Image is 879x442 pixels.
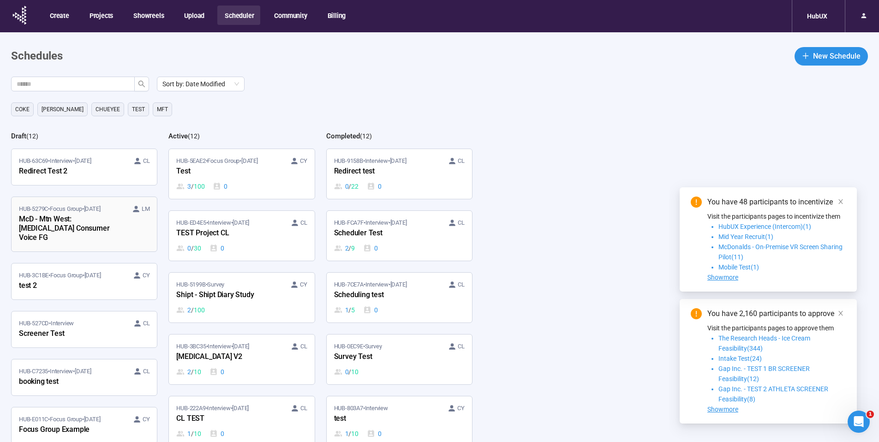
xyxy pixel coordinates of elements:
[176,367,201,377] div: 2
[348,367,351,377] span: /
[390,219,407,226] time: [DATE]
[19,319,74,328] span: HUB-527CD • Interview
[300,218,307,227] span: CL
[188,132,200,140] span: ( 12 )
[26,132,38,140] span: ( 12 )
[169,334,314,384] a: HUB-3BC35•Interview•[DATE] CL[MEDICAL_DATA] V22 / 100
[75,157,91,164] time: [DATE]
[75,368,91,375] time: [DATE]
[334,429,359,439] div: 1
[19,376,120,388] div: booking test
[176,156,257,166] span: HUB-5EAE2 • Focus Group •
[351,429,359,439] span: 10
[11,48,63,65] h1: Schedules
[194,429,201,439] span: 10
[209,429,224,439] div: 0
[96,105,120,114] span: Chueyee
[126,6,170,25] button: Showreels
[143,319,150,328] span: CL
[326,132,360,140] h2: Completed
[327,273,472,323] a: HUB-7CE7A•Interview•[DATE] CLScheduling test1 / 50
[84,416,101,423] time: [DATE]
[176,181,204,191] div: 3
[12,149,157,185] a: HUB-63C69•Interview•[DATE] CLRedirect Test 2
[209,243,224,253] div: 0
[169,211,314,261] a: HUB-ED4E5•Interview•[DATE] CLTEST Project CL0 / 300
[176,243,201,253] div: 0
[213,181,227,191] div: 0
[718,233,773,240] span: Mid Year Recruit(1)
[390,281,407,288] time: [DATE]
[348,181,351,191] span: /
[12,197,157,251] a: HUB-5279C•Focus Group•[DATE] LMMcD - Mtn West: [MEDICAL_DATA] Consumer Voice FG
[191,367,194,377] span: /
[367,429,382,439] div: 0
[334,404,388,413] span: HUB-803A7 • Interview
[334,289,436,301] div: Scheduling test
[334,367,359,377] div: 0
[138,80,145,88] span: search
[351,367,359,377] span: 10
[707,323,846,333] p: Visit the participants pages to approve them
[176,413,278,425] div: CL TEST
[19,415,100,424] span: HUB-E011C • Focus Group •
[176,227,278,239] div: TEST Project CL
[458,218,465,227] span: CL
[707,274,738,281] span: Showmore
[390,157,407,164] time: [DATE]
[458,280,465,289] span: CL
[795,47,868,66] button: plusNew Schedule
[718,223,811,230] span: HubUX Experience (Intercom)(1)
[363,305,378,315] div: 0
[718,334,810,352] span: The Research Heads - Ice Cream Feasibility(344)
[300,280,307,289] span: CY
[848,411,870,433] iframe: Intercom live chat
[191,243,194,253] span: /
[802,52,809,60] span: plus
[327,149,472,199] a: HUB-9158B•Interview•[DATE] CLRedirect test0 / 220
[19,166,120,178] div: Redirect Test 2
[334,166,436,178] div: Redirect test
[217,6,260,25] button: Scheduler
[82,6,120,25] button: Projects
[15,105,30,114] span: Coke
[348,305,351,315] span: /
[334,351,436,363] div: Survey Test
[177,6,211,25] button: Upload
[241,157,258,164] time: [DATE]
[327,211,472,261] a: HUB-FCA7F•Interview•[DATE] CLScheduler Test2 / 90
[176,280,224,289] span: HUB-5199B • Survey
[169,273,314,323] a: HUB-5199B•Survey CYShipt - Shipt Diary Study2 / 100
[348,429,351,439] span: /
[351,181,359,191] span: 22
[19,367,91,376] span: HUB-C7235 • Interview •
[143,415,150,424] span: CY
[334,342,382,351] span: HUB-0EC9E • Survey
[42,6,76,25] button: Create
[134,77,149,91] button: search
[334,218,407,227] span: HUB-FCA7F • Interview •
[327,334,472,384] a: HUB-0EC9E•Survey CLSurvey Test0 / 10
[176,289,278,301] div: Shipt - Shipt Diary Study
[84,272,101,279] time: [DATE]
[176,166,278,178] div: Test
[12,263,157,299] a: HUB-3C1BE•Focus Group•[DATE] CYtest 2
[457,404,465,413] span: CY
[19,204,100,214] span: HUB-5279C • Focus Group •
[142,204,150,214] span: LM
[334,305,355,315] div: 1
[233,219,249,226] time: [DATE]
[334,227,436,239] div: Scheduler Test
[132,105,145,114] span: TEst
[19,328,120,340] div: Screener Test
[837,198,844,205] span: close
[458,156,465,166] span: CL
[232,405,249,412] time: [DATE]
[691,197,702,208] span: exclamation-circle
[176,305,204,315] div: 2
[718,243,843,261] span: McDonalds - On-Premise VR Screen Sharing Pilot(11)
[19,271,101,280] span: HUB-3C1BE • Focus Group •
[143,367,150,376] span: CL
[233,343,249,350] time: [DATE]
[168,132,188,140] h2: Active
